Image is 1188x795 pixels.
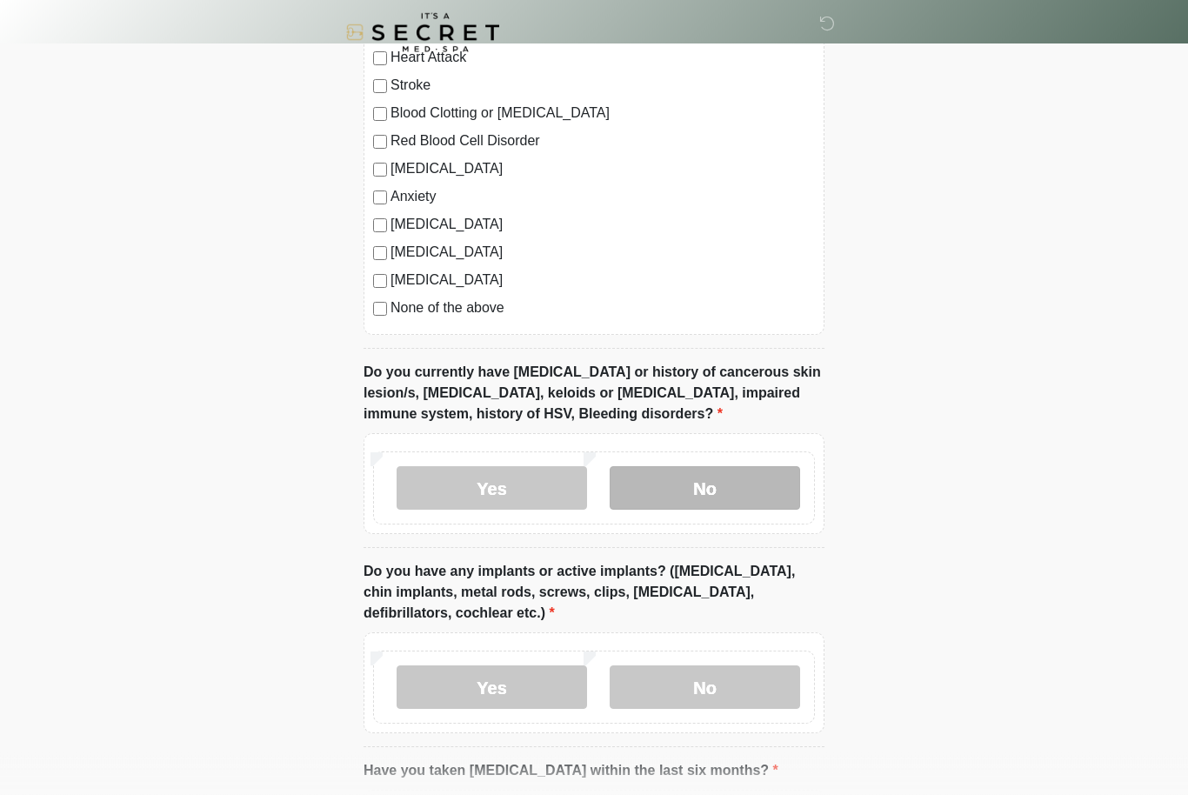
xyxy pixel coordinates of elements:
[610,666,800,710] label: No
[390,76,815,97] label: Stroke
[373,164,387,177] input: [MEDICAL_DATA]
[373,275,387,289] input: [MEDICAL_DATA]
[364,363,824,425] label: Do you currently have [MEDICAL_DATA] or history of cancerous skin lesion/s, [MEDICAL_DATA], keloi...
[346,13,499,52] img: It's A Secret Med Spa Logo
[610,467,800,511] label: No
[397,666,587,710] label: Yes
[390,104,815,124] label: Blood Clotting or [MEDICAL_DATA]
[390,271,815,291] label: [MEDICAL_DATA]
[364,761,778,782] label: Have you taken [MEDICAL_DATA] within the last six months?
[390,159,815,180] label: [MEDICAL_DATA]
[364,562,824,625] label: Do you have any implants or active implants? ([MEDICAL_DATA], chin implants, metal rods, screws, ...
[390,298,815,319] label: None of the above
[390,187,815,208] label: Anxiety
[373,219,387,233] input: [MEDICAL_DATA]
[373,303,387,317] input: None of the above
[390,215,815,236] label: [MEDICAL_DATA]
[390,131,815,152] label: Red Blood Cell Disorder
[373,247,387,261] input: [MEDICAL_DATA]
[373,108,387,122] input: Blood Clotting or [MEDICAL_DATA]
[390,243,815,264] label: [MEDICAL_DATA]
[373,191,387,205] input: Anxiety
[397,467,587,511] label: Yes
[373,80,387,94] input: Stroke
[373,136,387,150] input: Red Blood Cell Disorder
